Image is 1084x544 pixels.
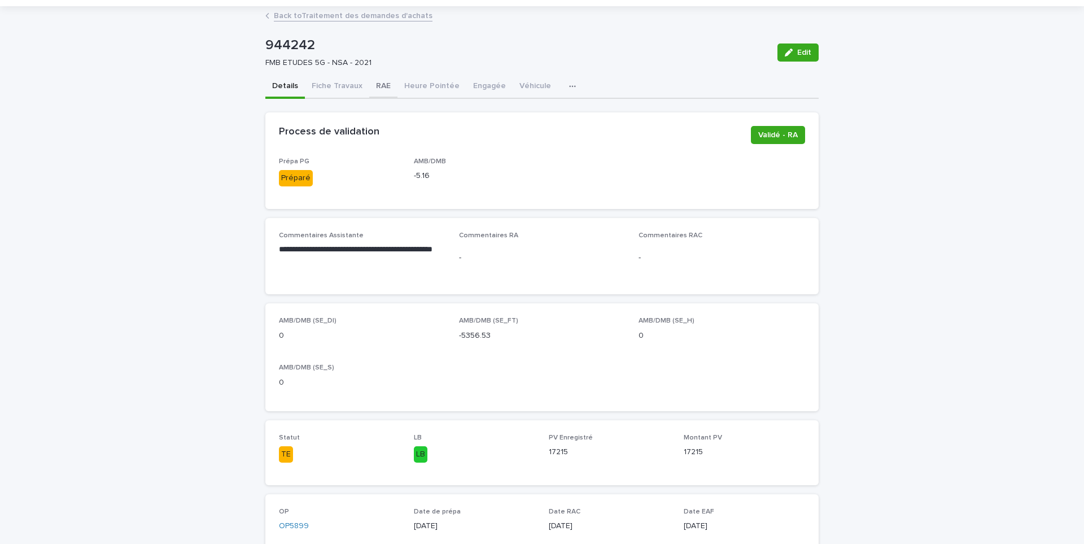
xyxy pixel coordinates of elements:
p: 0 [279,330,445,342]
button: Heure Pointée [397,75,466,99]
p: 944242 [265,37,768,54]
span: OP [279,508,289,515]
span: LB [414,434,422,441]
p: 0 [639,330,805,342]
a: OP5899 [279,520,309,532]
span: Date EAF [684,508,714,515]
span: Commentaires RAC [639,232,702,239]
p: - [459,252,626,264]
p: [DATE] [549,520,670,532]
a: Back toTraitement des demandes d'achats [274,8,432,21]
p: 0 [279,377,445,389]
span: AMB/DMB (SE_FT) [459,317,518,324]
button: RAE [369,75,397,99]
button: Fiche Travaux [305,75,369,99]
p: [DATE] [684,520,805,532]
span: PV Enregistré [549,434,593,441]
button: Véhicule [513,75,558,99]
button: Validé - RA [751,126,805,144]
p: -5.16 [414,170,535,182]
div: Préparé [279,170,313,186]
p: - [639,252,805,264]
span: Commentaires RA [459,232,518,239]
span: Montant PV [684,434,722,441]
div: TE [279,446,293,463]
span: AMB/DMB [414,158,446,165]
button: Details [265,75,305,99]
div: LB [414,446,427,463]
h2: Process de validation [279,126,379,138]
p: 17215 [549,446,670,458]
span: Commentaires Assistante [279,232,364,239]
span: Edit [797,49,811,56]
span: AMB/DMB (SE_S) [279,364,334,371]
p: FMB ETUDES 5G - NSA - 2021 [265,58,764,68]
p: [DATE] [414,520,535,532]
p: 17215 [684,446,805,458]
p: -5356.53 [459,330,626,342]
span: Validé - RA [758,129,798,141]
button: Engagée [466,75,513,99]
span: Date RAC [549,508,580,515]
button: Edit [777,43,819,62]
span: Prépa PG [279,158,309,165]
span: Date de prépa [414,508,461,515]
span: Statut [279,434,300,441]
span: AMB/DMB (SE_DI) [279,317,336,324]
span: AMB/DMB (SE_H) [639,317,694,324]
